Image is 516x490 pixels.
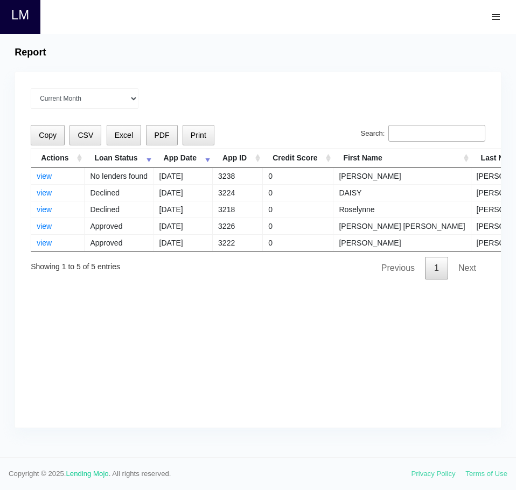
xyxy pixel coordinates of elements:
[85,167,154,184] td: No lenders found
[333,234,471,251] td: [PERSON_NAME]
[31,149,85,167] th: Actions: activate to sort column ascending
[388,125,485,142] input: Search:
[213,149,263,167] th: App ID: activate to sort column ascending
[213,234,263,251] td: 3222
[449,257,485,279] a: Next
[37,172,52,180] a: view
[263,184,333,201] td: 0
[154,167,213,184] td: [DATE]
[213,201,263,218] td: 3218
[31,125,65,146] button: Copy
[154,149,213,167] th: App Date: activate to sort column ascending
[263,234,333,251] td: 0
[425,257,448,279] a: 1
[146,125,177,146] button: PDF
[333,184,471,201] td: DAISY
[78,131,93,139] span: CSV
[115,131,133,139] span: Excel
[213,167,263,184] td: 3238
[15,47,46,59] h4: Report
[85,234,154,251] td: Approved
[361,125,485,142] label: Search:
[191,131,206,139] span: Print
[333,218,471,234] td: [PERSON_NAME] [PERSON_NAME]
[107,125,142,146] button: Excel
[213,184,263,201] td: 3224
[37,222,52,230] a: view
[39,131,57,139] span: Copy
[154,234,213,251] td: [DATE]
[183,125,214,146] button: Print
[154,131,169,139] span: PDF
[154,201,213,218] td: [DATE]
[31,255,120,272] div: Showing 1 to 5 of 5 entries
[412,470,456,478] a: Privacy Policy
[85,184,154,201] td: Declined
[85,201,154,218] td: Declined
[37,188,52,197] a: view
[69,125,101,146] button: CSV
[263,218,333,234] td: 0
[37,205,52,214] a: view
[66,470,109,478] a: Lending Mojo
[465,470,507,478] a: Terms of Use
[9,468,412,479] span: Copyright © 2025. . All rights reserved.
[333,167,471,184] td: [PERSON_NAME]
[263,167,333,184] td: 0
[263,149,333,167] th: Credit Score: activate to sort column ascending
[85,149,154,167] th: Loan Status: activate to sort column ascending
[333,201,471,218] td: Roselynne
[333,149,471,167] th: First Name: activate to sort column ascending
[37,239,52,247] a: view
[154,218,213,234] td: [DATE]
[372,257,424,279] a: Previous
[85,218,154,234] td: Approved
[154,184,213,201] td: [DATE]
[213,218,263,234] td: 3226
[263,201,333,218] td: 0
